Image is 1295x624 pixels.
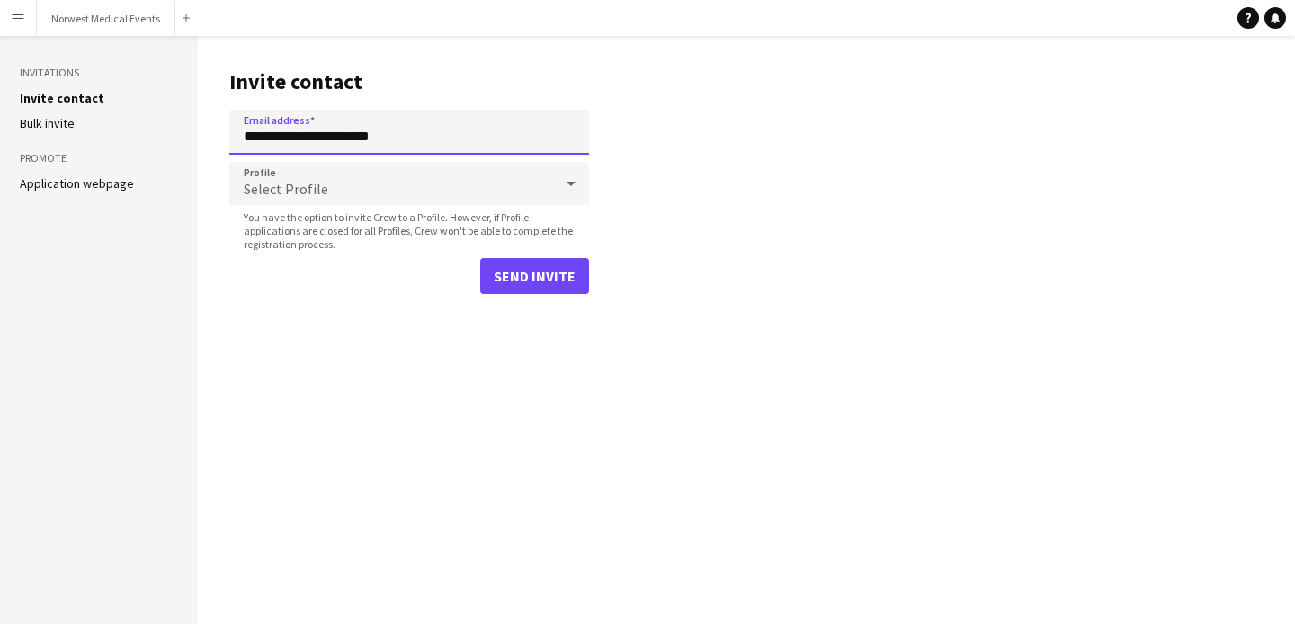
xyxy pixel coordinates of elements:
[20,115,75,131] a: Bulk invite
[229,210,589,251] span: You have the option to invite Crew to a Profile. However, if Profile applications are closed for ...
[37,1,175,36] button: Norwest Medical Events
[20,90,104,106] a: Invite contact
[20,65,178,81] h3: Invitations
[229,68,589,95] h1: Invite contact
[20,175,134,192] a: Application webpage
[480,258,589,294] button: Send invite
[244,180,328,198] span: Select Profile
[20,150,178,166] h3: Promote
